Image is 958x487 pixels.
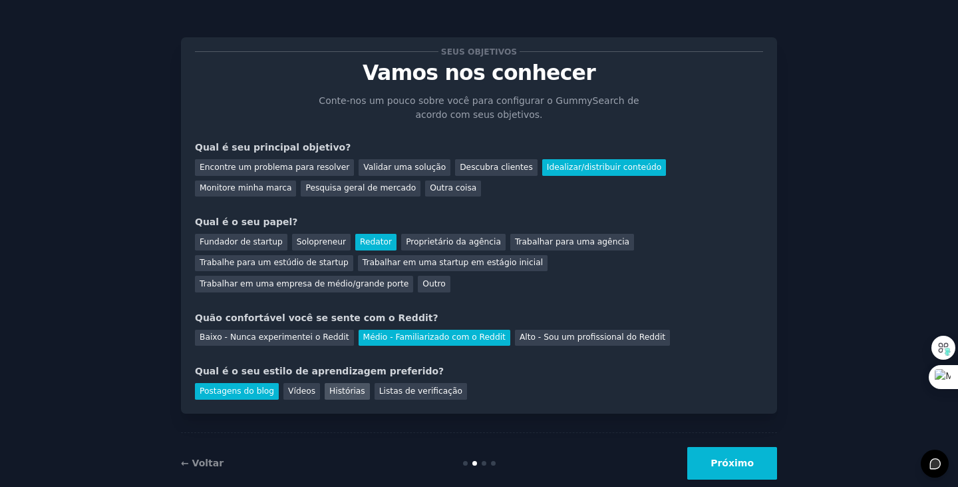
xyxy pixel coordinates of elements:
font: Outro [422,279,445,288]
font: Trabalhe para um estúdio de startup [200,258,349,267]
font: Outra coisa [430,183,476,193]
font: Descubra clientes [460,163,533,172]
font: Quão confortável você se sente com o Reddit? [195,312,438,323]
font: Redator [360,237,392,246]
font: Vídeos [288,386,315,396]
font: Médio - Familiarizado com o Reddit [363,332,506,342]
font: Histórias [329,386,365,396]
font: Pesquisa geral de mercado [305,183,416,193]
font: Conte-nos um pouco sobre você para configurar o GummySearch de acordo com seus objetivos. [319,95,639,120]
font: Qual é o seu papel? [195,217,297,227]
font: Fundador de startup [200,237,283,246]
font: Qual é o seu estilo de aprendizagem preferido? [195,366,444,376]
font: Solopreneur [297,237,346,246]
button: Próximo [687,447,777,480]
font: Próximo [711,458,754,468]
font: Validar uma solução [363,163,446,172]
a: ← Voltar [181,458,224,468]
font: Qual é seu principal objetivo? [195,142,351,153]
font: Listas de verificação [379,386,462,396]
font: Idealizar/distribuir conteúdo [547,163,661,172]
font: Vamos nos conhecer [363,61,595,85]
font: Proprietário da agência [406,237,501,246]
font: Monitore minha marca [200,183,291,193]
font: Baixo - Nunca experimentei o Reddit [200,332,349,342]
font: Encontre um problema para resolver [200,163,349,172]
font: Trabalhar para uma agência [515,237,629,246]
font: Trabalhar em uma empresa de médio/grande porte [200,279,408,288]
font: Seus objetivos [441,47,517,57]
font: Postagens do blog [200,386,274,396]
font: Alto - Sou um profissional do Reddit [520,332,665,342]
font: Trabalhar em uma startup em estágio inicial [363,258,543,267]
